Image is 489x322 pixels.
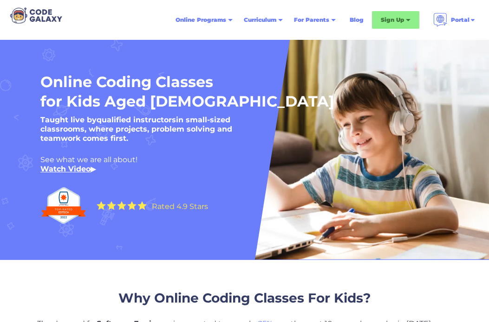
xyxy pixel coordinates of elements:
[117,201,126,210] img: Yellow Star - the Code Galaxy
[97,115,176,124] strong: qualified instructors
[152,203,208,210] div: Rated 4.9 Stars
[118,290,371,306] span: Why Online Coding Classes For Kids?
[40,72,383,111] h1: Online Coding Classes for Kids Aged [DEMOGRAPHIC_DATA]
[244,15,276,25] div: Curriculum
[176,15,226,25] div: Online Programs
[381,15,404,25] div: Sign Up
[40,164,91,173] a: Watch Video
[294,15,329,25] div: For Parents
[344,12,369,28] a: Blog
[40,183,87,228] img: Top Rated edtech company
[40,155,421,174] div: See what we are all about! ‍ ▶
[137,201,147,210] img: Yellow Star - the Code Galaxy
[107,201,116,210] img: Yellow Star - the Code Galaxy
[451,15,469,25] div: Portal
[97,201,106,210] img: Yellow Star - the Code Galaxy
[40,115,273,143] h5: Taught live by in small-sized classrooms, where projects, problem solving and teamwork comes first.
[127,201,137,210] img: Yellow Star - the Code Galaxy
